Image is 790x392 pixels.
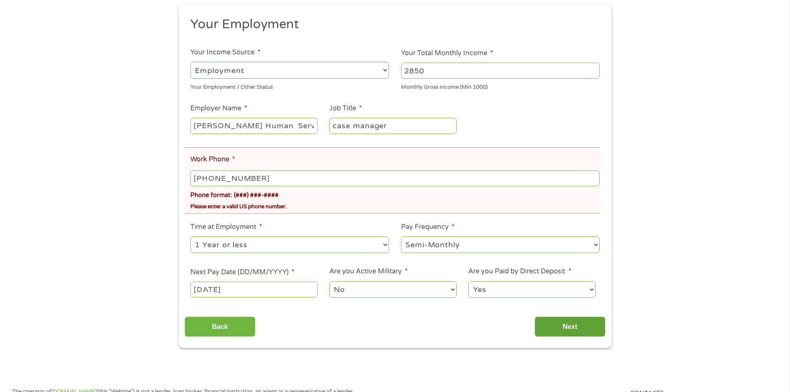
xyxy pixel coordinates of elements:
div: Your Employment / Other Status [190,80,389,91]
h2: Your Employment [190,16,593,33]
label: Your Total Monthly Income [401,49,493,58]
input: ---Click Here for Calendar --- [190,282,317,297]
label: Employer Name [190,104,247,113]
input: Back [185,317,255,337]
div: Please enter a valid US phone number. [190,200,599,211]
label: Your Income Source [190,48,260,57]
label: Are you Active Military [329,267,408,276]
label: Time at Employment [190,223,262,231]
label: Work Phone [190,155,235,164]
label: Job Title [329,104,362,113]
input: 1800 [401,63,600,78]
input: Walmart [190,118,317,134]
input: Next [535,317,605,337]
div: Monthly Gross Income (Min 1000) [401,80,600,91]
div: Phone format: (###) ###-#### [190,188,599,200]
label: Pay Frequency [401,223,455,231]
label: Next Pay Date (DD/MM/YYYY) [190,268,294,277]
input: (231) 754-4010 [190,170,599,186]
input: Cashier [329,118,456,134]
label: Are you Paid by Direct Deposit [468,267,571,276]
